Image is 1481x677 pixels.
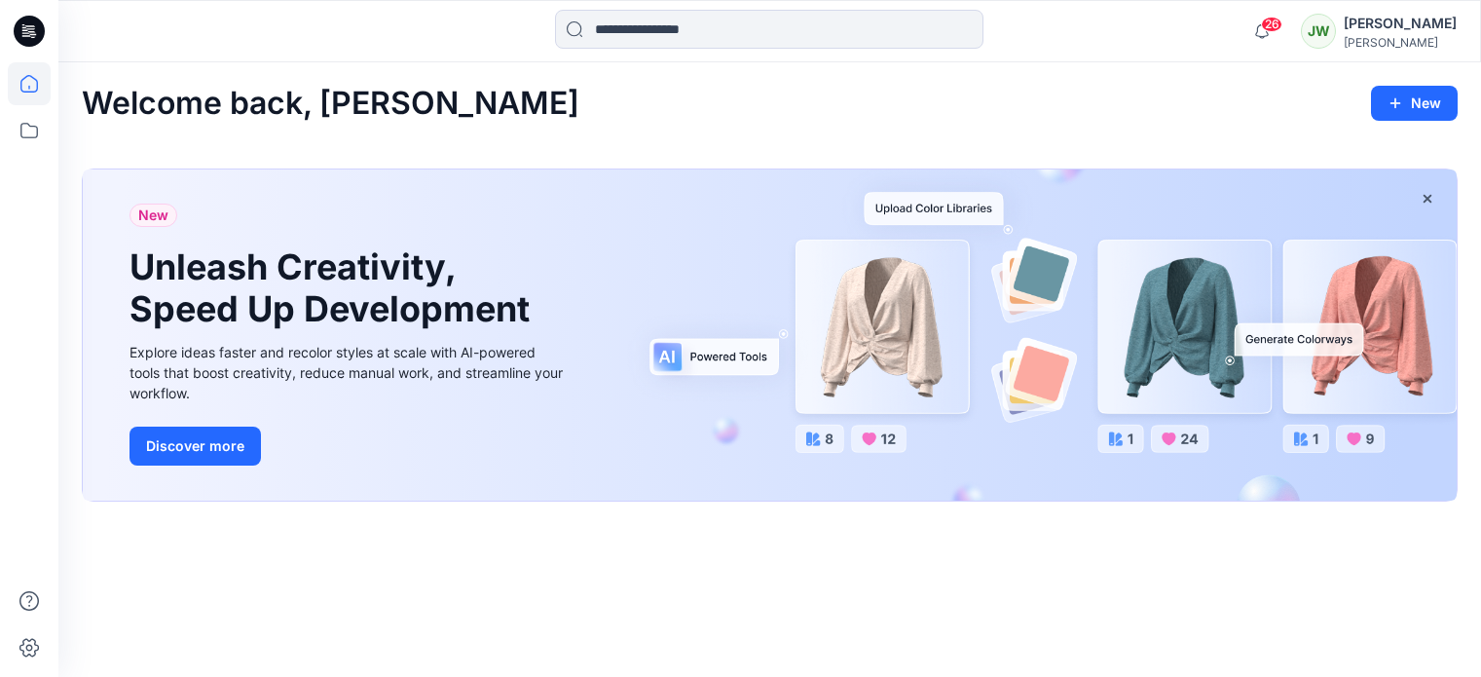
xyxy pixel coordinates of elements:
div: [PERSON_NAME] [1344,35,1457,50]
button: Discover more [130,427,261,466]
span: 26 [1261,17,1282,32]
button: New [1371,86,1458,121]
div: JW [1301,14,1336,49]
a: Discover more [130,427,568,466]
div: Explore ideas faster and recolor styles at scale with AI-powered tools that boost creativity, red... [130,342,568,403]
h1: Unleash Creativity, Speed Up Development [130,246,538,330]
h2: Welcome back, [PERSON_NAME] [82,86,579,122]
div: [PERSON_NAME] [1344,12,1457,35]
span: New [138,204,168,227]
